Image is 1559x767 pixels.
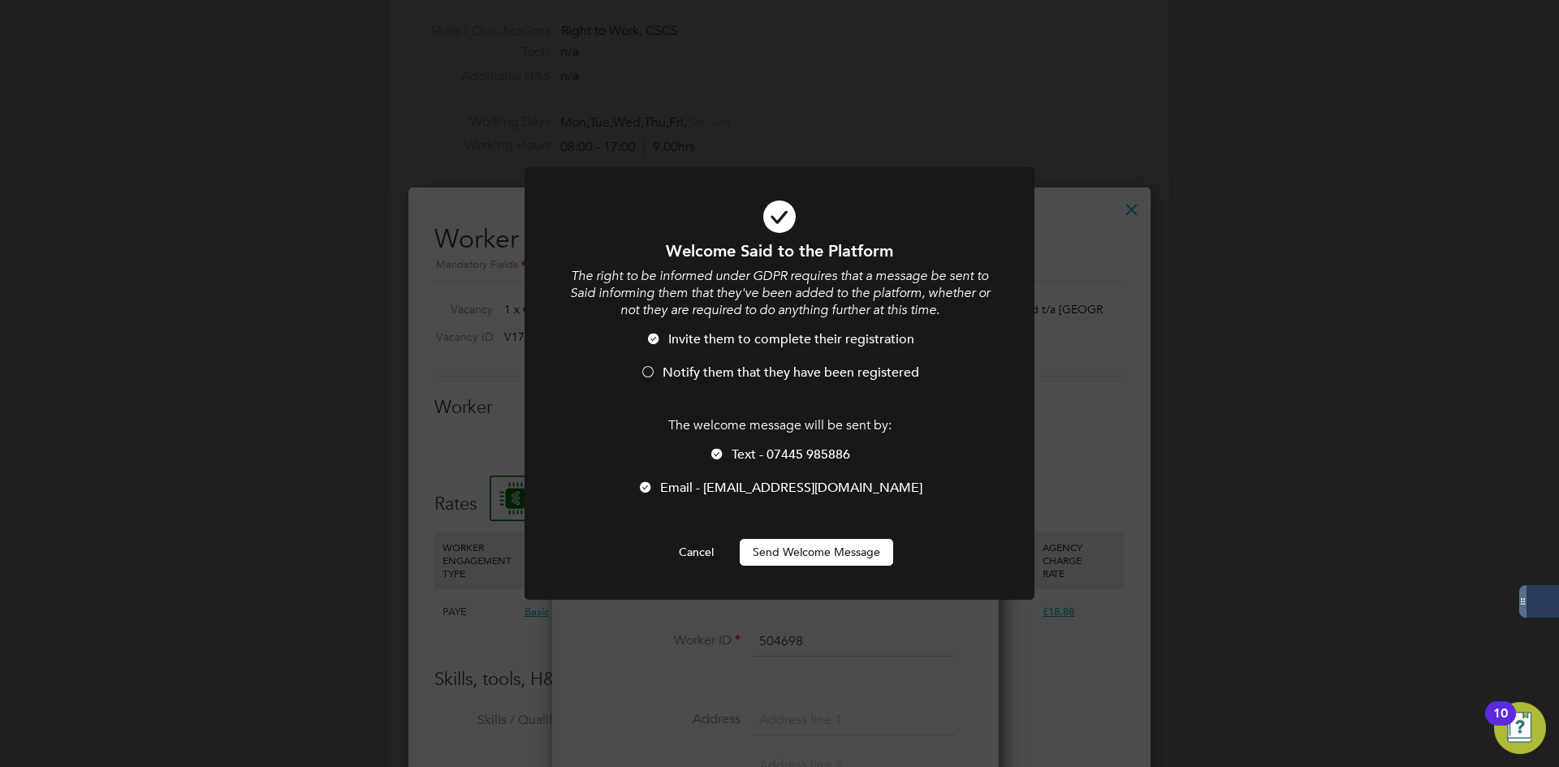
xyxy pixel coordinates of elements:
[1493,713,1508,735] div: 10
[570,268,990,318] i: The right to be informed under GDPR requires that a message be sent to Said informing them that t...
[663,364,919,381] span: Notify them that they have been registered
[732,446,850,463] span: Text - 07445 985886
[666,539,727,565] button: Cancel
[740,539,893,565] button: Send Welcome Message
[568,240,991,261] h1: Welcome Said to the Platform
[660,480,922,496] span: Email - [EMAIL_ADDRESS][DOMAIN_NAME]
[1494,702,1546,754] button: Open Resource Center, 10 new notifications
[668,331,914,347] span: Invite them to complete their registration
[568,417,991,434] p: The welcome message will be sent by:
